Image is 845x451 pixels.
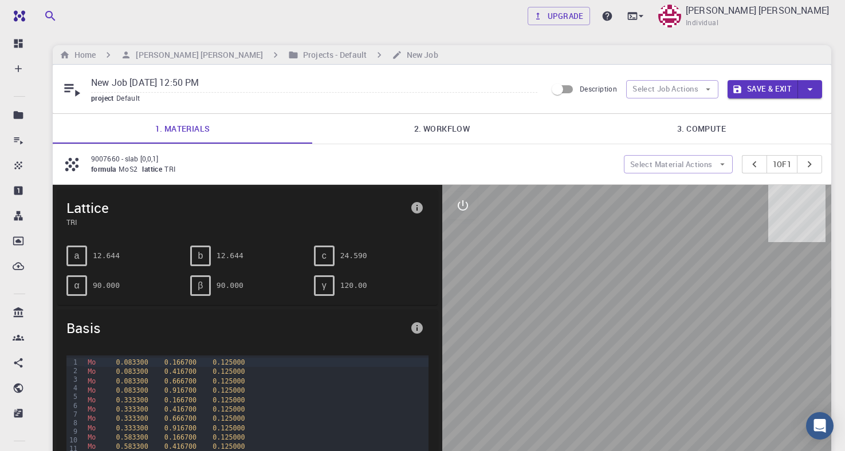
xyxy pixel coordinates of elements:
[88,386,96,394] span: Mo
[658,5,681,27] img: Sanjay Kumar Mahla
[66,319,406,337] span: Basis
[217,275,243,295] pre: 90.000
[88,414,96,422] span: Mo
[66,401,79,410] div: 6
[406,317,429,339] button: info
[91,153,615,164] p: 9007660 - slab [0,0,1]
[116,93,145,102] span: Default
[116,424,148,432] span: 0.333300
[767,155,798,173] button: 1of1
[806,412,834,440] div: Open Intercom Messenger
[116,433,148,441] span: 0.583300
[686,3,829,17] p: [PERSON_NAME] [PERSON_NAME]
[198,251,203,261] span: b
[213,396,245,404] span: 0.125000
[66,383,79,392] div: 4
[213,424,245,432] span: 0.125000
[686,17,718,29] span: Individual
[74,280,79,291] span: α
[88,396,96,404] span: Mo
[70,49,96,61] h6: Home
[88,367,96,375] span: Mo
[164,414,196,422] span: 0.666700
[88,442,96,450] span: Mo
[213,442,245,450] span: 0.125000
[66,366,79,375] div: 2
[116,405,148,413] span: 0.333300
[213,433,245,441] span: 0.125000
[66,418,79,427] div: 8
[213,405,245,413] span: 0.125000
[164,433,196,441] span: 0.166700
[57,49,441,61] nav: breadcrumb
[322,251,327,261] span: c
[572,114,831,144] a: 3. Compute
[298,49,367,61] h6: Projects - Default
[88,433,96,441] span: Mo
[528,7,590,25] a: Upgrade
[88,405,96,413] span: Mo
[164,405,196,413] span: 0.416700
[93,246,120,266] pre: 12.644
[116,367,148,375] span: 0.083300
[213,358,245,366] span: 0.125000
[66,410,79,418] div: 7
[322,280,327,291] span: γ
[164,442,196,450] span: 0.416700
[213,414,245,422] span: 0.125000
[131,49,263,61] h6: [PERSON_NAME] [PERSON_NAME]
[74,251,80,261] span: a
[164,386,196,394] span: 0.916700
[88,358,96,366] span: Mo
[164,377,196,385] span: 0.666700
[91,93,116,102] span: project
[164,367,196,375] span: 0.416700
[164,164,180,173] span: TRI
[116,414,148,422] span: 0.333300
[91,164,119,173] span: formula
[66,217,406,227] span: TRI
[213,377,245,385] span: 0.125000
[53,114,312,144] a: 1. Materials
[213,367,245,375] span: 0.125000
[66,358,79,366] div: 1
[213,386,245,394] span: 0.125000
[66,199,406,217] span: Lattice
[116,442,148,450] span: 0.583300
[406,196,429,219] button: info
[116,386,148,394] span: 0.083300
[580,84,617,93] span: Description
[93,275,120,295] pre: 90.000
[164,396,196,404] span: 0.166700
[340,275,367,295] pre: 120.00
[742,155,823,173] div: pager
[340,246,367,266] pre: 24.590
[66,375,79,383] div: 3
[66,392,79,401] div: 5
[164,424,196,432] span: 0.916700
[198,280,203,291] span: β
[402,49,438,61] h6: New Job
[626,80,718,98] button: Select Job Actions
[624,155,733,173] button: Select Material Actions
[116,358,148,366] span: 0.083300
[66,436,79,444] div: 10
[217,246,243,266] pre: 12.644
[23,8,64,18] span: Support
[312,114,572,144] a: 2. Workflow
[728,80,798,98] button: Save & Exit
[88,377,96,385] span: Mo
[88,424,96,432] span: Mo
[9,10,25,22] img: logo
[142,164,164,173] span: lattice
[116,377,148,385] span: 0.083300
[66,427,79,436] div: 9
[164,358,196,366] span: 0.166700
[119,164,143,173] span: MoS2
[116,396,148,404] span: 0.333300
